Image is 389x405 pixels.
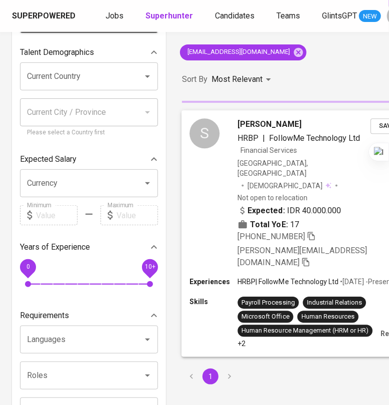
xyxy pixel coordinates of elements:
[180,44,306,60] div: [EMAIL_ADDRESS][DOMAIN_NAME]
[20,42,158,62] div: Talent Demographics
[182,73,207,85] p: Sort By
[20,310,69,322] p: Requirements
[322,11,357,20] span: GlintsGPT
[12,10,77,22] a: Superpowered
[237,133,258,143] span: HRBP
[237,246,367,267] span: [PERSON_NAME][EMAIL_ADDRESS][DOMAIN_NAME]
[20,306,158,326] div: Requirements
[263,132,265,144] span: |
[322,10,381,22] a: GlintsGPT NEW
[20,153,76,165] p: Expected Salary
[20,149,158,169] div: Expected Salary
[116,205,158,225] input: Value
[237,277,338,287] p: HRBP | FollowMe Technology Ltd
[180,47,296,57] span: [EMAIL_ADDRESS][DOMAIN_NAME]
[301,312,354,322] div: Human Resources
[215,10,256,22] a: Candidates
[27,128,151,138] p: Please select a Country first
[276,10,302,22] a: Teams
[276,11,300,20] span: Teams
[12,10,75,22] div: Superpowered
[36,205,77,225] input: Value
[242,312,289,322] div: Microsoft Office
[140,176,154,190] button: Open
[290,218,299,230] span: 17
[269,133,360,143] span: FollowMe Technology Ltd
[105,10,125,22] a: Jobs
[241,146,297,154] span: Financial Services
[105,11,123,20] span: Jobs
[359,11,381,21] span: NEW
[242,298,295,308] div: Payroll Processing
[202,369,218,385] button: page 1
[20,241,90,253] p: Years of Experience
[237,192,307,202] p: Not open to relocation
[140,69,154,83] button: Open
[237,204,341,216] div: IDR 40.000.000
[248,204,285,216] b: Expected:
[189,297,237,307] p: Skills
[144,264,155,271] span: 10+
[250,218,288,230] b: Total YoE:
[307,298,362,308] div: Industrial Relations
[242,326,369,336] div: Human Resource Management (HRM or HR)
[140,333,154,347] button: Open
[20,237,158,257] div: Years of Experience
[215,11,254,20] span: Candidates
[237,339,245,349] p: +2
[237,232,304,241] span: [PHONE_NUMBER]
[145,11,193,20] b: Superhunter
[140,369,154,383] button: Open
[237,158,370,178] div: [GEOGRAPHIC_DATA], [GEOGRAPHIC_DATA]
[237,118,301,130] span: [PERSON_NAME]
[145,10,195,22] a: Superhunter
[20,46,94,58] p: Talent Demographics
[189,118,219,148] div: S
[211,73,262,85] p: Most Relevant
[26,264,29,271] span: 0
[189,277,237,287] p: Experiences
[182,369,239,385] nav: pagination navigation
[211,70,274,89] div: Most Relevant
[248,180,324,190] span: [DEMOGRAPHIC_DATA]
